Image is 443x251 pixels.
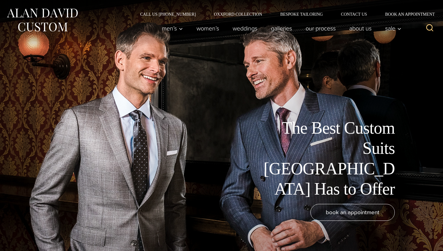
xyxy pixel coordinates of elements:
img: Alan David Custom [6,7,78,33]
span: book an appointment [326,208,379,217]
a: About Us [343,22,379,34]
span: Sale [385,25,401,31]
nav: Secondary Navigation [131,12,437,16]
span: Men’s [162,25,183,31]
a: Our Process [299,22,343,34]
h1: The Best Custom Suits [GEOGRAPHIC_DATA] Has to Offer [259,118,395,199]
a: Oxxford Collection [205,12,271,16]
nav: Primary Navigation [155,22,405,34]
a: Bespoke Tailoring [271,12,332,16]
button: View Search Form [423,21,437,36]
a: Galleries [264,22,299,34]
a: weddings [226,22,264,34]
a: Book an Appointment [376,12,437,16]
a: book an appointment [310,204,395,221]
a: Contact Us [332,12,376,16]
a: Call Us [PHONE_NUMBER] [131,12,205,16]
a: Women’s [190,22,226,34]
